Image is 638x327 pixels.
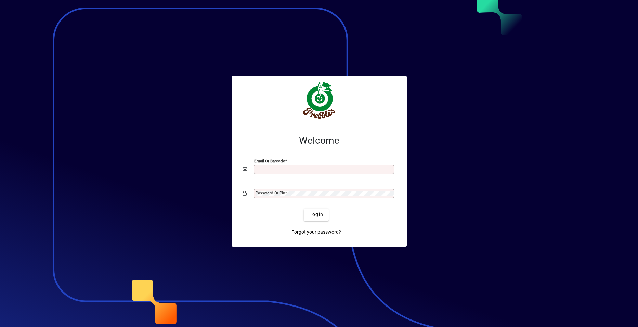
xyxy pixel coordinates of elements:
[256,190,285,195] mat-label: Password or Pin
[243,135,396,146] h2: Welcome
[289,226,344,239] a: Forgot your password?
[304,209,329,221] button: Login
[291,229,341,236] span: Forgot your password?
[309,211,323,218] span: Login
[254,158,285,163] mat-label: Email or Barcode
